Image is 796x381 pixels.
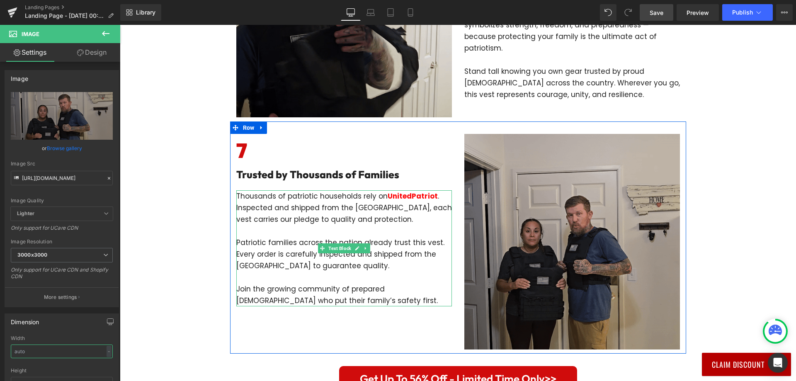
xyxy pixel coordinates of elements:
input: Link [11,171,113,185]
span: Landing Page - [DATE] 00:50:28 [25,12,104,19]
div: Image Quality [11,198,113,204]
div: Image Src [11,161,113,167]
a: Get Up To 56% Off - Limited Time Only>> [219,341,457,367]
div: Dimension [11,314,39,325]
button: More settings [5,287,119,307]
div: - [107,346,112,357]
a: Expand / Collapse [242,218,250,228]
b: Lighter [17,210,34,216]
span: Preview [687,8,709,17]
a: Landing Pages [25,4,120,11]
span: Library [136,9,155,16]
div: Height [11,368,113,374]
p: Patriotic families across the nation already trust this vest. Every order is carefully inspected ... [116,212,332,247]
a: Design [62,43,122,62]
input: auto [11,345,113,358]
span: Save [650,8,663,17]
a: Preview [677,4,719,21]
a: Tablet [381,4,400,21]
p: Join the growing community of prepared [DEMOGRAPHIC_DATA] who put their family’s safety first. [116,258,332,282]
span: Text Block [207,218,233,228]
div: Only support for UCare CDN and Shopify CDN [11,267,113,285]
a: Desktop [341,4,361,21]
h2: Trusted by Thousands of Families [116,143,332,157]
span: Image [22,31,39,37]
a: Browse gallery [47,141,82,155]
a: New Library [120,4,161,21]
div: Image [11,70,28,82]
h6: 7 [116,109,332,143]
span: UnitedPatriot [268,166,318,176]
a: Expand / Collapse [136,97,147,109]
div: Only support for UCare CDN [11,225,113,237]
p: Stand tall knowing you own gear trusted by proud [DEMOGRAPHIC_DATA] across the country. Wherever ... [345,41,560,75]
button: Redo [620,4,636,21]
span: Publish [732,9,753,16]
span: Row [121,97,137,109]
div: Width [11,335,113,341]
p: Thousands of patriotic households rely on . Inspected and shipped from the [GEOGRAPHIC_DATA], eac... [116,165,332,200]
a: Mobile [400,4,420,21]
a: Laptop [361,4,381,21]
b: 3000x3000 [17,252,47,258]
button: Undo [600,4,616,21]
span: Get Up To 56% Off - Limited Time Only>> [240,345,437,363]
div: Image Resolution [11,239,113,245]
button: More [776,4,793,21]
button: Publish [722,4,773,21]
div: or [11,144,113,153]
p: More settings [44,294,77,301]
div: Open Intercom Messenger [768,353,788,373]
